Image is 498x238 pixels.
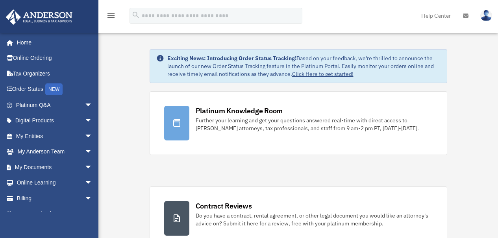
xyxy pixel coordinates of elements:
[6,66,104,81] a: Tax Organizers
[106,11,116,20] i: menu
[196,106,283,116] div: Platinum Knowledge Room
[6,175,104,191] a: Online Learningarrow_drop_down
[6,206,104,222] a: Events Calendar
[167,54,441,78] div: Based on your feedback, we're thrilled to announce the launch of our new Order Status Tracking fe...
[292,70,354,77] a: Click Here to get started!
[6,113,104,129] a: Digital Productsarrow_drop_down
[150,91,447,155] a: Platinum Knowledge Room Further your learning and get your questions answered real-time with dire...
[196,116,433,132] div: Further your learning and get your questions answered real-time with direct access to [PERSON_NAM...
[6,190,104,206] a: Billingarrow_drop_down
[167,55,296,62] strong: Exciting News: Introducing Order Status Tracking!
[106,14,116,20] a: menu
[6,128,104,144] a: My Entitiesarrow_drop_down
[131,11,140,19] i: search
[85,175,100,191] span: arrow_drop_down
[6,97,104,113] a: Platinum Q&Aarrow_drop_down
[196,212,433,227] div: Do you have a contract, rental agreement, or other legal document you would like an attorney's ad...
[85,97,100,113] span: arrow_drop_down
[6,159,104,175] a: My Documentsarrow_drop_down
[85,144,100,160] span: arrow_drop_down
[6,35,100,50] a: Home
[85,128,100,144] span: arrow_drop_down
[480,10,492,21] img: User Pic
[6,81,104,98] a: Order StatusNEW
[45,83,63,95] div: NEW
[85,190,100,207] span: arrow_drop_down
[85,113,100,129] span: arrow_drop_down
[6,50,104,66] a: Online Ordering
[6,144,104,160] a: My Anderson Teamarrow_drop_down
[85,159,100,175] span: arrow_drop_down
[4,9,75,25] img: Anderson Advisors Platinum Portal
[196,201,252,211] div: Contract Reviews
